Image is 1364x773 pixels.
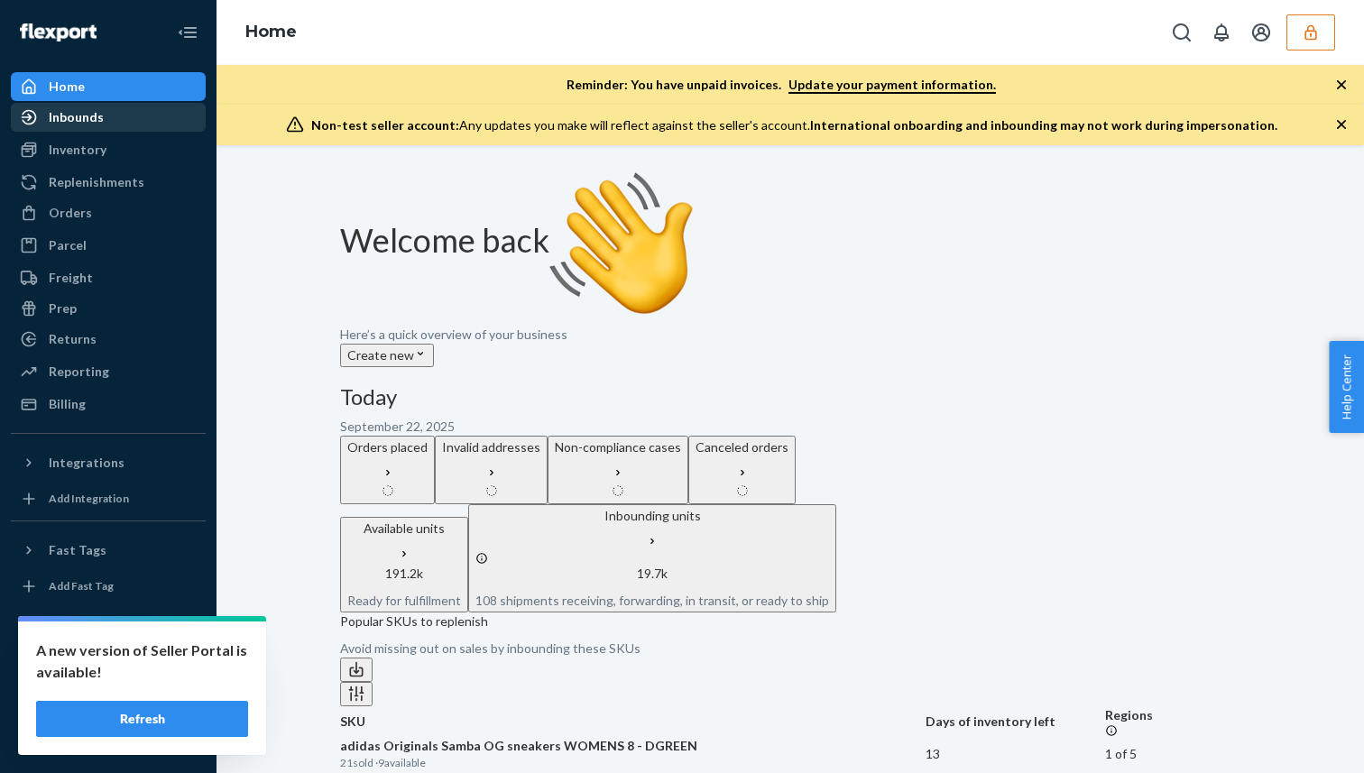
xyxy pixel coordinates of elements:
[170,14,206,51] button: Close Navigation
[49,491,129,506] div: Add Integration
[548,436,688,504] button: Non-compliance cases
[549,172,694,317] img: hand-wave emoji
[245,22,297,41] a: Home
[11,722,206,751] button: Give Feedback
[340,517,468,612] button: Available units191.2kReady for fulfillment
[49,269,93,287] div: Freight
[926,706,1106,737] th: Days of inventory left
[347,438,428,456] p: Orders placed
[926,745,1106,763] div: 13
[696,438,788,456] p: Canceled orders
[11,692,206,721] a: Help Center
[1329,341,1364,433] button: Help Center
[11,135,206,164] a: Inventory
[49,141,106,159] div: Inventory
[810,117,1277,133] span: International onboarding and inbounding may not work during impersonation.
[340,612,1240,630] p: Popular SKUs to replenish
[49,173,144,191] div: Replenishments
[11,325,206,354] a: Returns
[340,344,434,367] button: Create new
[340,172,1240,317] h1: Welcome back
[36,701,248,737] button: Refresh
[1243,14,1279,51] button: Open account menu
[11,168,206,197] a: Replenishments
[475,507,829,525] p: Inbounding units
[1203,14,1240,51] button: Open notifications
[11,572,206,601] a: Add Fast Tag
[1105,706,1240,737] div: Regions
[11,484,206,513] a: Add Integration
[475,592,829,610] p: 108 shipments receiving, forwarding, in transit, or ready to ship
[555,438,681,456] p: Non-compliance cases
[11,630,206,659] a: Settings
[49,204,92,222] div: Orders
[788,77,996,94] a: Update your payment information.
[347,520,461,538] p: Available units
[49,363,109,381] div: Reporting
[49,236,87,254] div: Parcel
[1164,14,1200,51] button: Open Search Box
[688,436,796,504] button: Canceled orders
[49,578,114,594] div: Add Fast Tag
[11,198,206,227] a: Orders
[49,395,86,413] div: Billing
[385,566,423,581] span: 191.2k
[49,541,106,559] div: Fast Tags
[11,357,206,386] a: Reporting
[11,390,206,419] a: Billing
[20,23,97,41] img: Flexport logo
[49,108,104,126] div: Inbounds
[11,231,206,260] a: Parcel
[340,706,926,737] th: SKU
[49,299,77,317] div: Prep
[231,6,311,59] ol: breadcrumbs
[11,448,206,477] button: Integrations
[340,737,926,755] p: adidas Originals Samba OG sneakers WOMENS 8 - DGREEN
[567,76,996,94] p: Reminder: You have unpaid invoices.
[637,566,668,581] span: 19.7k
[435,436,548,504] button: Invalid addresses
[36,640,248,683] p: A new version of Seller Portal is available!
[468,504,836,612] button: Inbounding units19.7k108 shipments receiving, forwarding, in transit, or ready to ship
[311,116,1277,134] div: Any updates you make will reflect against the seller's account.
[340,755,926,770] p: sold · available
[347,592,461,610] p: Ready for fulfillment
[378,756,384,769] span: 9
[340,326,1240,344] p: Here’s a quick overview of your business
[340,418,1240,436] p: September 22, 2025
[1105,745,1240,763] div: 1 of 5
[340,756,353,769] span: 21
[340,640,1240,658] p: Avoid missing out on sales by inbounding these SKUs
[340,436,435,504] button: Orders placed
[11,72,206,101] a: Home
[49,454,124,472] div: Integrations
[340,385,1240,409] h3: Today
[11,103,206,132] a: Inbounds
[49,330,97,348] div: Returns
[11,661,206,690] a: Talk to Support
[11,294,206,323] a: Prep
[11,536,206,565] button: Fast Tags
[11,263,206,292] a: Freight
[311,117,459,133] span: Non-test seller account:
[49,78,85,96] div: Home
[442,438,540,456] p: Invalid addresses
